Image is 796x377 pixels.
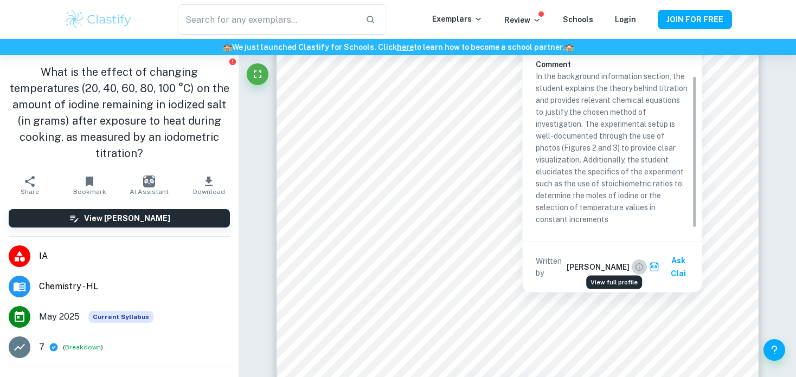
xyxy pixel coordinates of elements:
button: JOIN FOR FREE [658,10,732,29]
button: View full profile [632,259,647,275]
p: 7 [39,341,44,354]
button: Download [179,170,239,200]
span: ( ) [63,342,103,353]
a: Login [615,15,636,24]
img: clai.svg [649,262,659,272]
p: In the background information section, the student explains the theory behind titration and provi... [536,70,689,225]
div: This exemplar is based on the current syllabus. Feel free to refer to it for inspiration/ideas wh... [88,311,153,323]
h6: Comment [536,58,689,70]
button: Help and Feedback [763,339,785,361]
span: May 2025 [39,310,80,323]
button: AI Assistant [119,170,179,200]
img: AI Assistant [143,175,155,187]
button: Fullscreen [247,63,268,85]
h1: What is the effect of changing temperatures (20, 40, 60, 80, 100 °C) on the amount of iodine rema... [9,64,230,161]
span: IA [39,250,230,263]
img: Clastify logo [64,9,133,30]
p: Exemplars [432,13,483,25]
span: Current Syllabus [88,311,153,323]
p: Written by [536,255,565,279]
span: 🏫 [564,43,574,51]
input: Search for any exemplars... [178,4,357,35]
span: Download [193,188,225,196]
span: Bookmark [73,188,106,196]
span: AI Assistant [130,188,169,196]
span: Chemistry - HL [39,280,230,293]
span: 🏫 [223,43,232,51]
p: Review [504,14,541,26]
button: Report issue [228,57,236,66]
span: Share [21,188,39,196]
h6: [PERSON_NAME] [567,261,630,273]
div: View full profile [586,276,642,289]
h6: View [PERSON_NAME] [84,212,170,224]
button: Breakdown [65,342,101,352]
button: View [PERSON_NAME] [9,209,230,227]
h6: We just launched Clastify for Schools. Click to learn how to become a school partner. [2,41,794,53]
a: here [397,43,414,51]
button: Bookmark [60,170,119,200]
button: Ask Clai [647,251,697,283]
a: Schools [563,15,593,24]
